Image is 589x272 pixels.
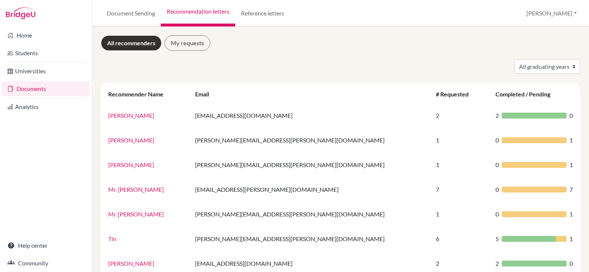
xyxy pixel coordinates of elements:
[431,226,491,251] td: 6
[523,6,580,20] button: [PERSON_NAME]
[1,256,90,271] a: Community
[569,210,573,219] span: 1
[569,234,573,243] span: 1
[495,136,499,145] span: 0
[431,177,491,202] td: 7
[431,103,491,128] td: 2
[569,259,573,268] span: 0
[108,112,154,119] a: [PERSON_NAME]
[108,260,154,267] a: [PERSON_NAME]
[569,185,573,194] span: 7
[495,185,499,194] span: 0
[1,238,90,253] a: Help center
[1,28,90,43] a: Home
[6,7,35,19] img: Bridge-U
[495,259,499,268] span: 2
[108,91,171,98] div: Recommender Name
[431,202,491,226] td: 1
[108,235,116,242] a: Tin
[108,161,154,168] a: [PERSON_NAME]
[569,136,573,145] span: 1
[431,152,491,177] td: 1
[436,91,476,98] div: # Requested
[195,91,216,98] div: Email
[108,211,164,218] a: Mr. [PERSON_NAME]
[1,46,90,60] a: Students
[495,111,499,120] span: 2
[101,35,162,51] a: All recommenders
[108,186,164,193] a: Mr. [PERSON_NAME]
[191,226,432,251] td: [PERSON_NAME][EMAIL_ADDRESS][PERSON_NAME][DOMAIN_NAME]
[191,177,432,202] td: [EMAIL_ADDRESS][PERSON_NAME][DOMAIN_NAME]
[431,128,491,152] td: 1
[495,234,499,243] span: 5
[495,160,499,169] span: 0
[569,160,573,169] span: 1
[569,111,573,120] span: 0
[1,99,90,114] a: Analytics
[108,137,154,144] a: [PERSON_NAME]
[495,91,558,98] div: Completed / Pending
[495,210,499,219] span: 0
[191,202,432,226] td: [PERSON_NAME][EMAIL_ADDRESS][PERSON_NAME][DOMAIN_NAME]
[191,152,432,177] td: [PERSON_NAME][EMAIL_ADDRESS][PERSON_NAME][DOMAIN_NAME]
[165,35,210,51] a: My requests
[191,128,432,152] td: [PERSON_NAME][EMAIL_ADDRESS][PERSON_NAME][DOMAIN_NAME]
[1,64,90,78] a: Universities
[191,103,432,128] td: [EMAIL_ADDRESS][DOMAIN_NAME]
[1,81,90,96] a: Documents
